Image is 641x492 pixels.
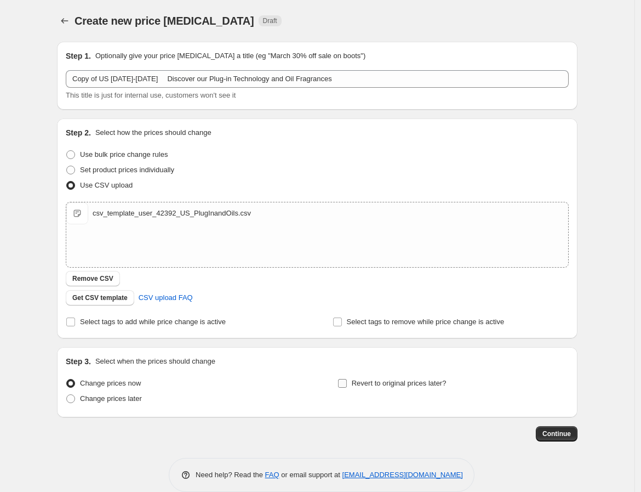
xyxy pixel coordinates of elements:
[352,379,447,387] span: Revert to original prices later?
[66,91,236,99] span: This title is just for internal use, customers won't see it
[279,471,342,479] span: or email support at
[75,15,254,27] span: Create new price [MEDICAL_DATA]
[80,379,141,387] span: Change prices now
[66,127,91,138] h2: Step 2.
[80,150,168,159] span: Use bulk price change rules
[80,181,133,189] span: Use CSV upload
[342,471,463,479] a: [EMAIL_ADDRESS][DOMAIN_NAME]
[72,293,128,302] span: Get CSV template
[66,50,91,61] h2: Step 1.
[95,127,211,138] p: Select how the prices should change
[95,50,365,61] p: Optionally give your price [MEDICAL_DATA] a title (eg "March 30% off sale on boots")
[66,70,569,88] input: 30% off holiday sale
[139,292,193,303] span: CSV upload FAQ
[72,274,113,283] span: Remove CSV
[80,394,142,403] span: Change prices later
[132,289,199,307] a: CSV upload FAQ
[66,271,120,286] button: Remove CSV
[196,471,265,479] span: Need help? Read the
[542,429,571,438] span: Continue
[80,166,174,174] span: Set product prices individually
[66,356,91,367] h2: Step 3.
[93,208,251,219] div: csv_template_user_42392_US_PlugInandOils.csv
[66,290,134,306] button: Get CSV template
[95,356,215,367] p: Select when the prices should change
[263,16,277,25] span: Draft
[347,318,505,326] span: Select tags to remove while price change is active
[265,471,279,479] a: FAQ
[57,13,72,29] button: Price change jobs
[536,426,577,442] button: Continue
[80,318,226,326] span: Select tags to add while price change is active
